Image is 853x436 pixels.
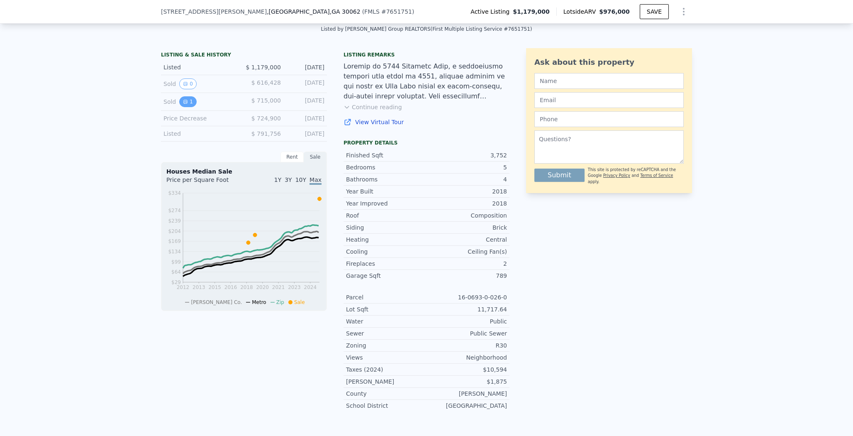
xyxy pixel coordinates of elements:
[603,173,630,178] a: Privacy Policy
[288,63,324,71] div: [DATE]
[294,299,305,305] span: Sale
[346,365,426,374] div: Taxes (2024)
[426,293,507,301] div: 16-0693-0-026-0
[295,176,306,183] span: 10Y
[426,175,507,184] div: 4
[288,130,324,138] div: [DATE]
[563,7,599,16] span: Lotside ARV
[426,402,507,410] div: [GEOGRAPHIC_DATA]
[330,8,361,15] span: , GA 30062
[161,7,267,16] span: [STREET_ADDRESS][PERSON_NAME]
[251,79,281,86] span: $ 616,428
[346,402,426,410] div: School District
[252,299,266,305] span: Metro
[346,317,426,326] div: Water
[256,284,269,290] tspan: 2020
[171,279,181,285] tspan: $29
[534,92,684,108] input: Email
[288,284,301,290] tspan: 2023
[310,176,322,185] span: Max
[272,284,285,290] tspan: 2021
[426,329,507,338] div: Public Sewer
[426,235,507,244] div: Central
[240,284,253,290] tspan: 2018
[163,63,237,71] div: Listed
[640,4,669,19] button: SAVE
[381,8,412,15] span: # 7651751
[640,173,673,178] a: Terms of Service
[288,114,324,122] div: [DATE]
[346,389,426,398] div: County
[588,167,684,185] div: This site is protected by reCAPTCHA and the Google and apply.
[426,163,507,171] div: 5
[426,187,507,196] div: 2018
[426,260,507,268] div: 2
[163,114,237,122] div: Price Decrease
[177,284,190,290] tspan: 2012
[346,187,426,196] div: Year Built
[168,238,181,244] tspan: $169
[346,175,426,184] div: Bathrooms
[426,211,507,220] div: Composition
[426,353,507,362] div: Neighborhood
[274,176,281,183] span: 1Y
[179,96,197,107] button: View historical data
[513,7,550,16] span: $1,179,000
[346,199,426,208] div: Year Improved
[280,152,304,162] div: Rent
[166,167,322,176] div: Houses Median Sale
[426,247,507,256] div: Ceiling Fan(s)
[426,151,507,159] div: 3,752
[304,152,327,162] div: Sale
[191,299,242,305] span: [PERSON_NAME] Co.
[321,26,532,32] div: Listed by [PERSON_NAME] Group REALTORS (First Multiple Listing Service #7651751)
[346,293,426,301] div: Parcel
[166,176,244,189] div: Price per Square Foot
[168,249,181,255] tspan: $134
[426,365,507,374] div: $10,594
[276,299,284,305] span: Zip
[426,272,507,280] div: 789
[534,111,684,127] input: Phone
[426,305,507,314] div: 11,717.64
[346,223,426,232] div: Siding
[344,140,509,146] div: Property details
[193,284,205,290] tspan: 2013
[285,176,292,183] span: 3Y
[426,199,507,208] div: 2018
[251,97,281,104] span: $ 715,000
[346,272,426,280] div: Garage Sqft
[246,64,281,71] span: $ 1,179,000
[161,51,327,60] div: LISTING & SALE HISTORY
[344,103,402,111] button: Continue reading
[346,329,426,338] div: Sewer
[168,218,181,224] tspan: $239
[534,73,684,89] input: Name
[168,208,181,213] tspan: $274
[251,115,281,122] span: $ 724,900
[346,151,426,159] div: Finished Sqft
[163,78,237,89] div: Sold
[364,8,380,15] span: FMLS
[534,169,585,182] button: Submit
[470,7,513,16] span: Active Listing
[534,56,684,68] div: Ask about this property
[163,130,237,138] div: Listed
[362,7,414,16] div: ( )
[599,8,630,15] span: $976,000
[346,305,426,314] div: Lot Sqft
[171,259,181,265] tspan: $99
[267,7,361,16] span: , [GEOGRAPHIC_DATA]
[426,377,507,386] div: $1,875
[171,269,181,275] tspan: $64
[426,389,507,398] div: [PERSON_NAME]
[426,223,507,232] div: Brick
[208,284,221,290] tspan: 2015
[346,211,426,220] div: Roof
[168,190,181,196] tspan: $334
[304,284,317,290] tspan: 2024
[346,353,426,362] div: Views
[288,78,324,89] div: [DATE]
[251,130,281,137] span: $ 791,756
[346,260,426,268] div: Fireplaces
